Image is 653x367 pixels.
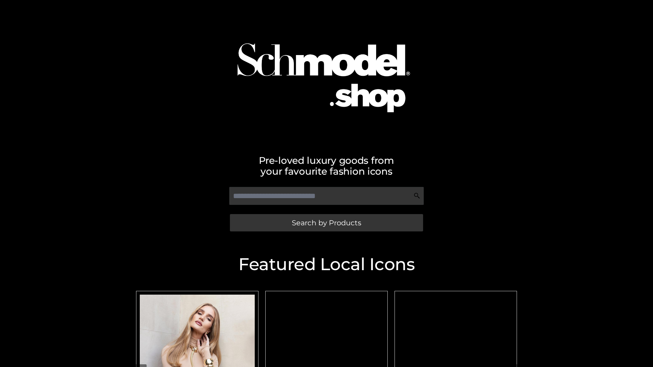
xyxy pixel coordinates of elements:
h2: Featured Local Icons​ [133,256,520,273]
a: Search by Products [230,214,423,231]
h2: Pre-loved luxury goods from your favourite fashion icons [133,155,520,177]
span: Search by Products [292,219,361,226]
img: Search Icon [414,192,420,199]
